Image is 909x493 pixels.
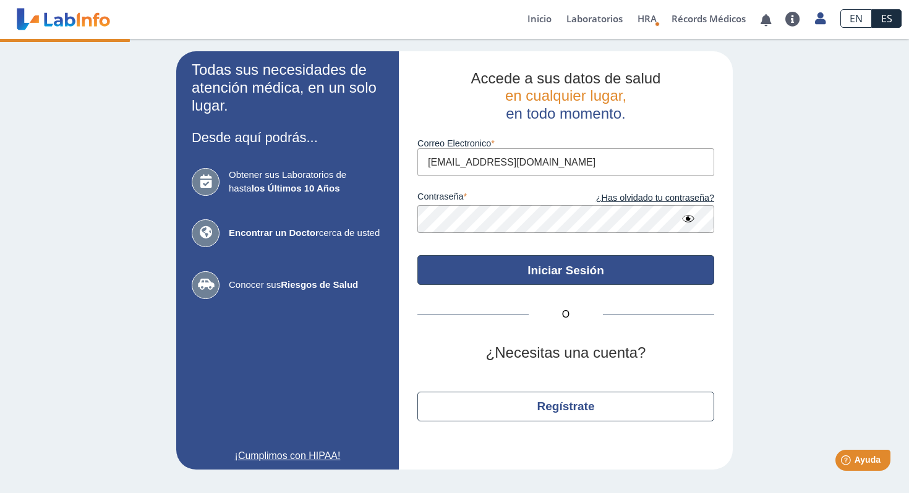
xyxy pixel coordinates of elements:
[417,255,714,285] button: Iniciar Sesión
[192,61,383,114] h2: Todas sus necesidades de atención médica, en un solo lugar.
[417,138,714,148] label: Correo Electronico
[417,344,714,362] h2: ¿Necesitas una cuenta?
[229,278,383,292] span: Conocer sus
[192,449,383,463] a: ¡Cumplimos con HIPAA!
[566,192,714,205] a: ¿Has olvidado tu contraseña?
[799,445,895,479] iframe: Help widget launcher
[229,226,383,240] span: cerca de usted
[529,307,603,322] span: O
[281,279,358,290] b: Riesgos de Salud
[506,105,625,122] span: en todo momento.
[872,9,902,28] a: ES
[229,227,319,238] b: Encontrar un Doctor
[638,12,657,25] span: HRA
[471,70,661,86] span: Accede a sus datos de salud
[505,87,626,104] span: en cualquier lugar,
[252,183,340,193] b: los Últimos 10 Años
[192,130,383,145] h3: Desde aquí podrás...
[417,192,566,205] label: contraseña
[840,9,872,28] a: EN
[229,168,383,196] span: Obtener sus Laboratorios de hasta
[417,392,714,421] button: Regístrate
